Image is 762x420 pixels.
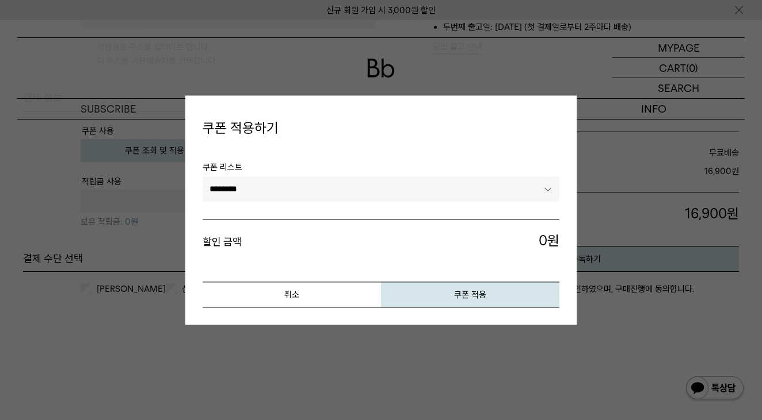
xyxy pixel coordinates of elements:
[203,282,381,307] button: 취소
[381,232,559,253] span: 원
[203,161,559,177] span: 쿠폰 리스트
[381,282,559,307] button: 쿠폰 적용
[203,113,559,144] h4: 쿠폰 적용하기
[203,236,242,248] strong: 할인 금액
[539,232,547,251] span: 0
